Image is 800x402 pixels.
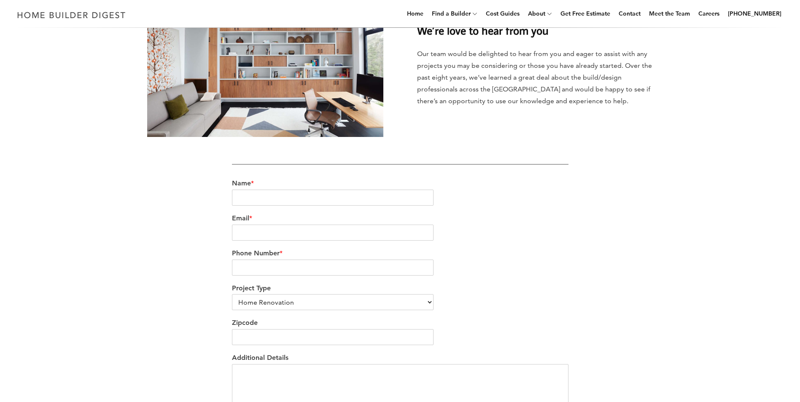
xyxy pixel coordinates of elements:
label: Phone Number [232,249,568,258]
label: Email [232,214,568,223]
img: Home Builder Digest [13,7,129,23]
label: Project Type [232,284,568,293]
p: Our team would be delighted to hear from you and eager to assist with any projects you may be con... [417,48,653,107]
label: Additional Details [232,354,568,362]
iframe: Drift Widget Chat Controller [758,360,790,392]
label: Zipcode [232,319,568,327]
label: Name [232,179,568,188]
